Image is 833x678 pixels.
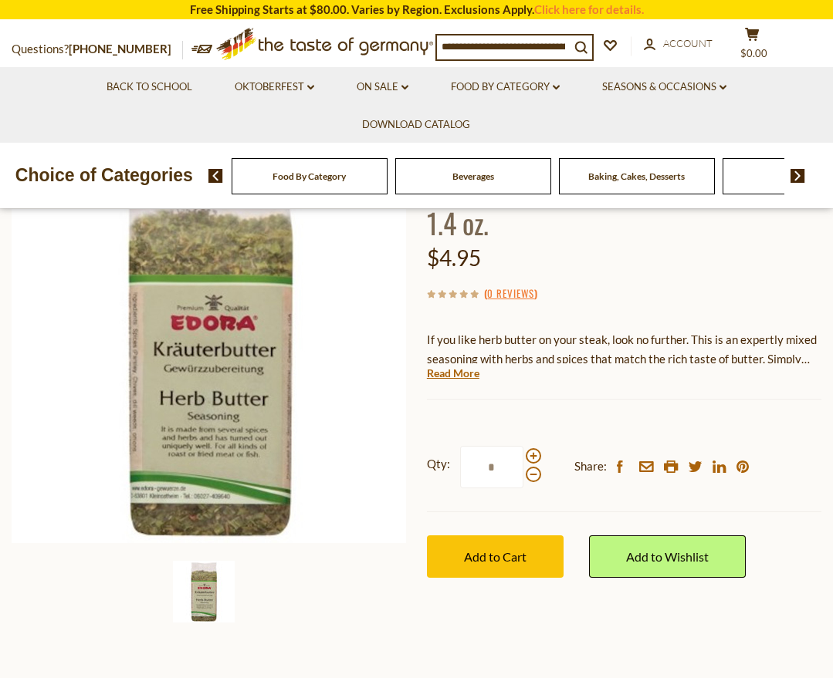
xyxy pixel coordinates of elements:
[451,79,560,96] a: Food By Category
[273,170,346,182] a: Food By Category
[740,47,767,59] span: $0.00
[427,245,481,271] span: $4.95
[487,285,534,302] a: 0 Reviews
[589,535,746,578] a: Add to Wishlist
[173,561,235,622] img: Edora German Herb Butter Spice Mix
[427,366,479,381] a: Read More
[644,35,713,52] a: Account
[357,79,408,96] a: On Sale
[208,169,223,183] img: previous arrow
[69,42,171,56] a: [PHONE_NUMBER]
[588,170,685,182] a: Baking, Cakes, Desserts
[427,535,564,578] button: Add to Cart
[427,330,821,369] p: If you like herb butter on your steak, look no further. This is an expertly mixed seasoning with ...
[235,79,314,96] a: Oktoberfest
[534,2,644,16] a: Click here for details.
[729,27,775,66] button: $0.00
[12,148,407,543] img: Edora German Herb Butter Spice Mix
[791,169,805,183] img: next arrow
[362,116,470,133] a: Download Catalog
[574,457,607,476] span: Share:
[427,454,450,474] strong: Qty:
[464,549,527,564] span: Add to Cart
[107,79,192,96] a: Back to School
[460,446,523,488] input: Qty:
[602,79,726,96] a: Seasons & Occasions
[452,170,494,182] a: Beverages
[663,37,713,49] span: Account
[484,285,537,301] span: ( )
[12,39,183,59] p: Questions?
